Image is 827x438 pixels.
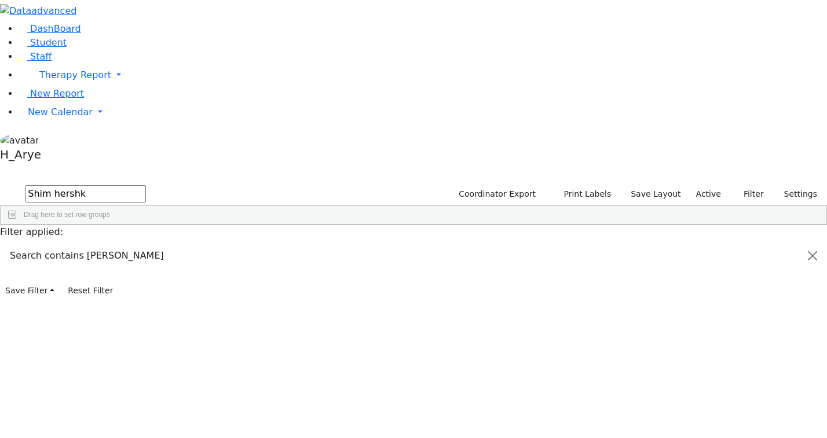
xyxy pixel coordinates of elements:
span: Staff [30,51,52,62]
span: Student [30,37,67,48]
button: Reset Filter [63,282,118,300]
button: Settings [769,185,822,203]
span: Therapy Report [39,69,111,80]
a: Staff [19,51,52,62]
a: DashBoard [19,23,81,34]
label: Active [691,185,726,203]
button: Close [799,240,826,272]
button: Print Labels [550,185,616,203]
input: Search [25,185,146,203]
span: Drag here to set row groups [24,211,110,219]
button: Filter [729,185,769,203]
span: New Calendar [28,106,93,117]
button: Save Layout [625,185,686,203]
a: New Report [19,88,84,99]
span: DashBoard [30,23,81,34]
button: Coordinator Export [451,185,541,203]
a: New Calendar [19,101,827,124]
a: Therapy Report [19,64,827,87]
span: New Report [30,88,84,99]
a: Student [19,37,67,48]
